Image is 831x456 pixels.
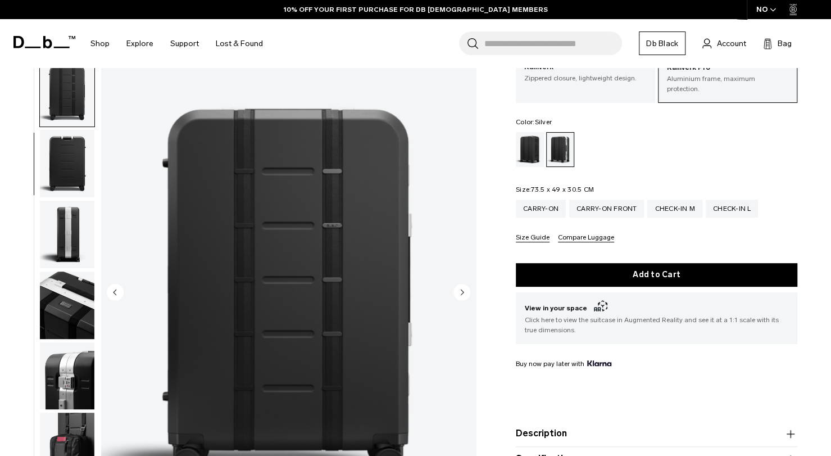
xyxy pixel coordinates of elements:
[516,186,594,193] legend: Size:
[524,73,647,83] p: Zippered closure, lightweight design.
[216,24,263,64] a: Lost & Found
[569,200,644,218] a: Carry-on Front
[717,38,746,49] span: Account
[516,292,797,344] button: View in your space Click here to view the suitcase in Augmented Reality and see it at a 1:1 scale...
[546,132,574,167] a: Silver
[667,74,788,94] p: Aluminium frame, maximum protection.
[516,427,797,441] button: Description
[763,37,792,50] button: Bag
[39,59,95,128] button: Ramverk Pro Check-in Luggage Large Silver
[516,200,566,218] a: Carry-on
[453,283,470,303] button: Next slide
[639,31,685,55] a: Db Black
[531,186,594,193] span: 73.5 x 49 x 30.5 CM
[534,118,552,126] span: Silver
[39,271,95,340] button: Ramverk Pro Check-in Luggage Large Silver
[702,37,746,50] a: Account
[39,342,95,410] button: Ramverk Pro Check-in Luggage Large Silver
[40,342,94,410] img: Ramverk Pro Check-in Luggage Large Silver
[82,19,271,68] nav: Main Navigation
[126,24,153,64] a: Explore
[170,24,199,64] a: Support
[40,60,94,127] img: Ramverk Pro Check-in Luggage Large Silver
[525,315,788,335] span: Click here to view the suitcase in Augmented Reality and see it at a 1:1 scale with its true dime...
[706,200,759,218] a: Check-in L
[516,359,611,369] span: Buy now pay later with
[778,38,792,49] span: Bag
[516,119,552,125] legend: Color:
[40,201,94,268] img: Ramverk Pro Check-in Luggage Large Silver
[516,53,655,92] a: Ramverk Zippered closure, lightweight design.
[516,132,544,167] a: Black Out
[40,130,94,197] img: Ramverk Pro Check-in Luggage Large Silver
[39,200,95,269] button: Ramverk Pro Check-in Luggage Large Silver
[558,234,614,242] button: Compare Luggage
[667,62,788,74] p: Ramverk Pro
[90,24,110,64] a: Shop
[107,283,124,303] button: Previous slide
[516,263,797,287] button: Add to Cart
[525,301,788,315] span: View in your space
[516,234,550,242] button: Size Guide
[647,200,702,218] a: Check-in M
[587,360,611,366] img: {"height" => 20, "alt" => "Klarna"}
[284,4,548,15] a: 10% OFF YOUR FIRST PURCHASE FOR DB [DEMOGRAPHIC_DATA] MEMBERS
[39,129,95,198] button: Ramverk Pro Check-in Luggage Large Silver
[40,272,94,339] img: Ramverk Pro Check-in Luggage Large Silver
